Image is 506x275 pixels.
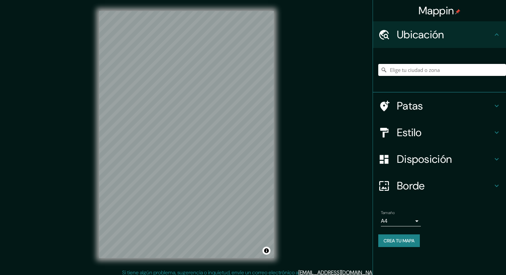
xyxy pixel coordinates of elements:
button: Crea tu mapa [378,234,420,247]
div: Estilo [373,119,506,146]
font: Tamaño [381,210,395,215]
font: Crea tu mapa [384,238,415,244]
div: Borde [373,172,506,199]
input: Elige tu ciudad o zona [378,64,506,76]
img: pin-icon.png [455,9,460,14]
font: Patas [397,99,423,113]
div: A4 [381,216,421,226]
button: Activar o desactivar atribución [262,247,270,255]
font: A4 [381,217,388,224]
div: Disposición [373,146,506,172]
font: Estilo [397,126,422,139]
div: Ubicación [373,21,506,48]
canvas: Mapa [99,11,274,258]
div: Patas [373,93,506,119]
iframe: Lanzador de widgets de ayuda [447,249,499,268]
font: Mappin [419,4,454,18]
font: Borde [397,179,425,193]
font: Disposición [397,152,452,166]
font: Ubicación [397,28,444,42]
